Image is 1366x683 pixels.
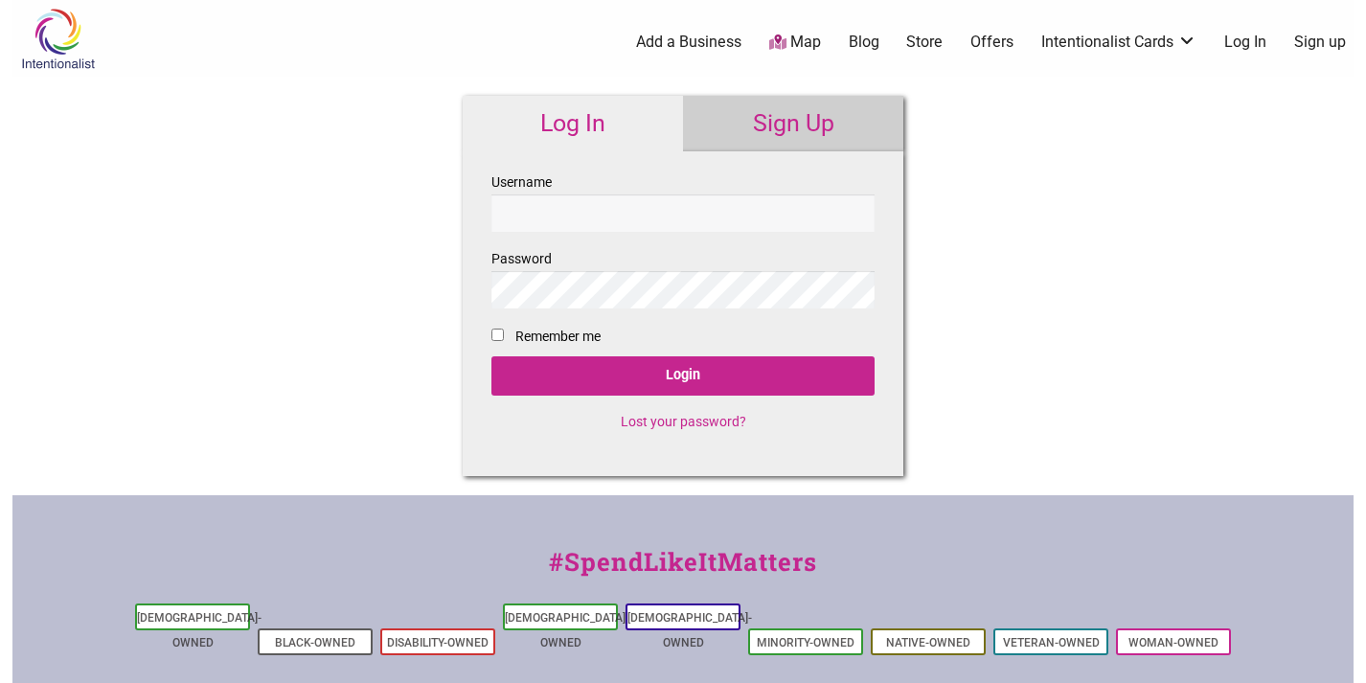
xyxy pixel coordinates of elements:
[491,271,875,308] input: Password
[849,32,879,53] a: Blog
[12,8,103,70] img: Intentionalist
[491,247,875,308] label: Password
[886,636,970,649] a: Native-Owned
[137,611,262,649] a: [DEMOGRAPHIC_DATA]-Owned
[1294,32,1346,53] a: Sign up
[491,194,875,232] input: Username
[387,636,489,649] a: Disability-Owned
[757,636,854,649] a: Minority-Owned
[1128,636,1218,649] a: Woman-Owned
[769,32,821,54] a: Map
[515,325,601,349] label: Remember me
[683,96,903,151] a: Sign Up
[906,32,943,53] a: Store
[491,171,875,232] label: Username
[621,414,746,429] a: Lost your password?
[1224,32,1266,53] a: Log In
[970,32,1013,53] a: Offers
[627,611,752,649] a: [DEMOGRAPHIC_DATA]-Owned
[505,611,629,649] a: [DEMOGRAPHIC_DATA]-Owned
[12,543,1354,600] div: #SpendLikeItMatters
[463,96,683,151] a: Log In
[636,32,741,53] a: Add a Business
[491,356,875,396] input: Login
[1041,32,1196,53] a: Intentionalist Cards
[275,636,355,649] a: Black-Owned
[1003,636,1100,649] a: Veteran-Owned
